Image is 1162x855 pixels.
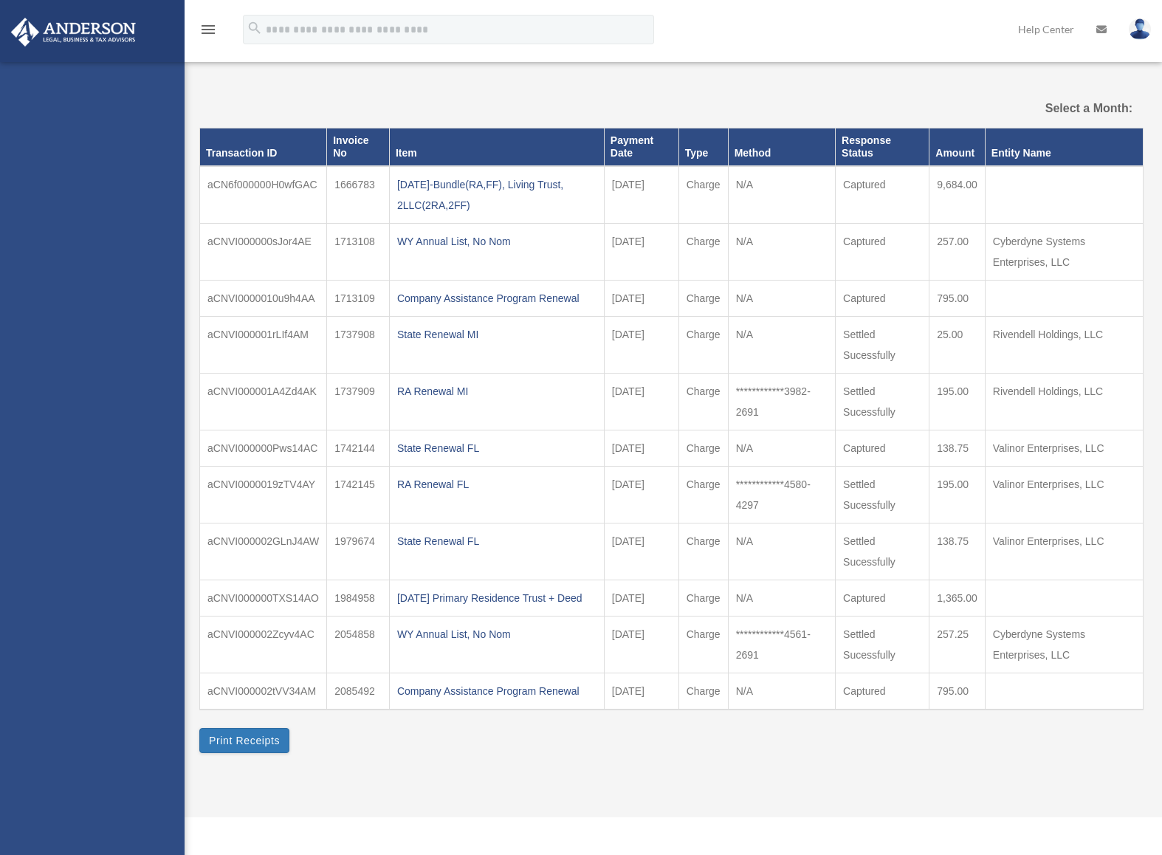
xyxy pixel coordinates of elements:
td: [DATE] [604,430,678,467]
td: Charge [678,224,728,281]
td: Settled Sucessfully [836,617,929,673]
a: menu [199,26,217,38]
td: N/A [728,673,835,710]
td: N/A [728,317,835,374]
th: Entity Name [985,128,1143,166]
i: menu [199,21,217,38]
td: 257.25 [929,617,986,673]
td: Charge [678,166,728,224]
td: 1666783 [327,166,390,224]
td: 1713108 [327,224,390,281]
th: Payment Date [604,128,678,166]
div: Company Assistance Program Renewal [397,681,597,701]
td: Settled Sucessfully [836,374,929,430]
td: 1984958 [327,580,390,617]
td: 138.75 [929,430,986,467]
div: State Renewal MI [397,324,597,345]
td: Charge [678,374,728,430]
td: [DATE] [604,580,678,617]
div: Company Assistance Program Renewal [397,288,597,309]
div: RA Renewal MI [397,381,597,402]
td: Captured [836,281,929,317]
td: Charge [678,617,728,673]
div: RA Renewal FL [397,474,597,495]
td: N/A [728,523,835,580]
td: 1742145 [327,467,390,523]
td: 795.00 [929,281,986,317]
td: aCNVI000002tVV34AM [200,673,327,710]
div: State Renewal FL [397,531,597,552]
td: Captured [836,580,929,617]
td: Charge [678,430,728,467]
td: [DATE] [604,617,678,673]
td: Valinor Enterprises, LLC [985,523,1143,580]
td: 257.00 [929,224,986,281]
td: aCNVI000001A4Zd4AK [200,374,327,430]
td: 795.00 [929,673,986,710]
td: Charge [678,580,728,617]
td: 195.00 [929,374,986,430]
td: N/A [728,281,835,317]
td: N/A [728,580,835,617]
td: aCNVI000000sJor4AE [200,224,327,281]
div: [DATE]-Bundle(RA,FF), Living Trust, 2LLC(2RA,2FF) [397,174,597,216]
td: Captured [836,430,929,467]
td: aCNVI0000010u9h4AA [200,281,327,317]
td: 1979674 [327,523,390,580]
td: 1,365.00 [929,580,986,617]
td: Captured [836,224,929,281]
td: 25.00 [929,317,986,374]
td: Charge [678,673,728,710]
td: [DATE] [604,317,678,374]
td: 2085492 [327,673,390,710]
td: Cyberdyne Systems Enterprises, LLC [985,224,1143,281]
td: N/A [728,224,835,281]
td: [DATE] [604,374,678,430]
td: aCNVI0000019zTV4AY [200,467,327,523]
th: Type [678,128,728,166]
td: Rivendell Holdings, LLC [985,317,1143,374]
td: [DATE] [604,281,678,317]
td: Charge [678,281,728,317]
td: Settled Sucessfully [836,467,929,523]
div: WY Annual List, No Nom [397,624,597,645]
td: aCN6f000000H0wfGAC [200,166,327,224]
td: 138.75 [929,523,986,580]
th: Item [389,128,604,166]
i: search [247,20,263,36]
th: Transaction ID [200,128,327,166]
td: [DATE] [604,467,678,523]
td: Rivendell Holdings, LLC [985,374,1143,430]
div: [DATE] Primary Residence Trust + Deed [397,588,597,608]
td: Charge [678,467,728,523]
td: Valinor Enterprises, LLC [985,467,1143,523]
td: aCNVI000000Pws14AC [200,430,327,467]
td: N/A [728,430,835,467]
div: State Renewal FL [397,438,597,459]
td: 1713109 [327,281,390,317]
td: 1742144 [327,430,390,467]
th: Invoice No [327,128,390,166]
td: Valinor Enterprises, LLC [985,430,1143,467]
td: 9,684.00 [929,166,986,224]
th: Amount [929,128,986,166]
td: [DATE] [604,673,678,710]
td: Charge [678,523,728,580]
td: [DATE] [604,523,678,580]
th: Method [728,128,835,166]
td: [DATE] [604,224,678,281]
button: Print Receipts [199,728,289,753]
td: aCNVI000000TXS14AO [200,580,327,617]
td: [DATE] [604,166,678,224]
th: Response Status [836,128,929,166]
td: Cyberdyne Systems Enterprises, LLC [985,617,1143,673]
td: aCNVI000002Zcyv4AC [200,617,327,673]
label: Select a Month: [997,98,1132,119]
td: Settled Sucessfully [836,523,929,580]
td: Settled Sucessfully [836,317,929,374]
td: Captured [836,673,929,710]
td: 1737908 [327,317,390,374]
td: Charge [678,317,728,374]
td: aCNVI000002GLnJ4AW [200,523,327,580]
img: Anderson Advisors Platinum Portal [7,18,140,47]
